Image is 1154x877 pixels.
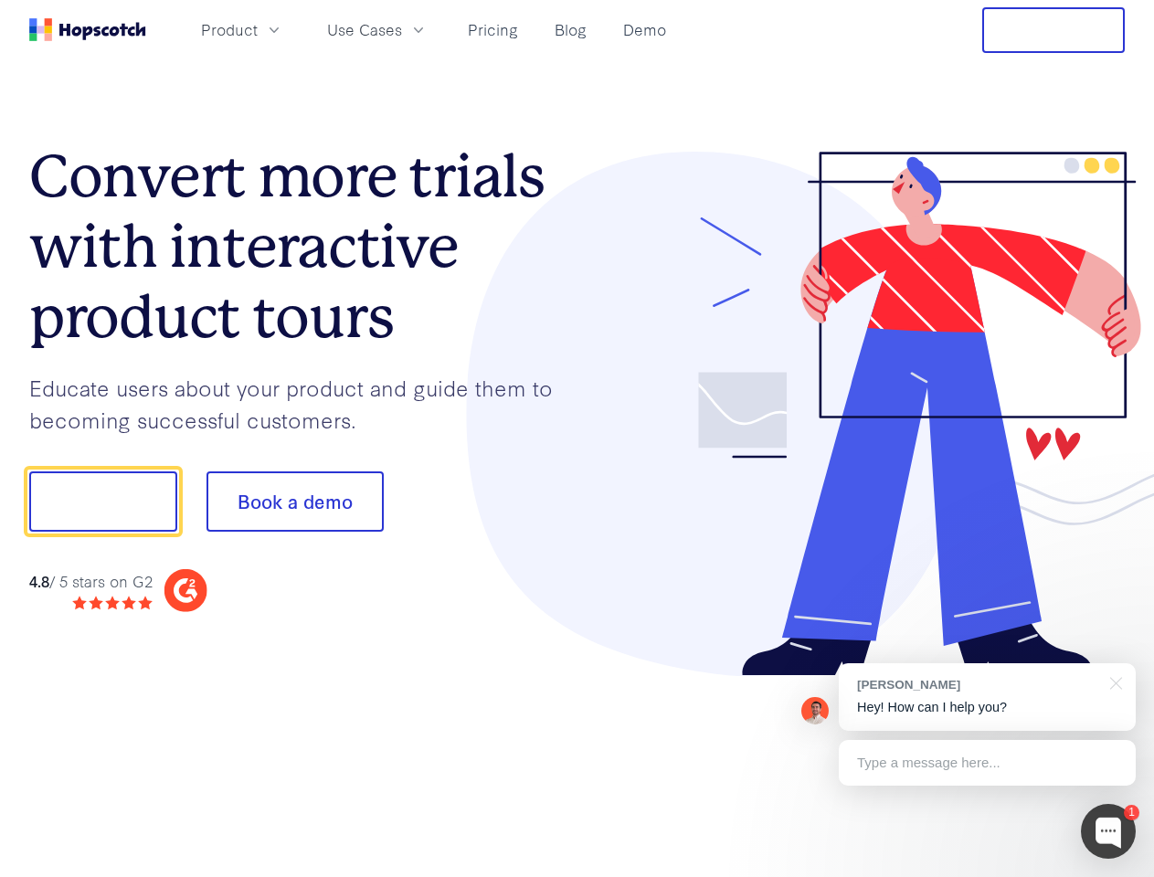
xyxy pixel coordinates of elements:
p: Educate users about your product and guide them to becoming successful customers. [29,372,577,435]
strong: 4.8 [29,570,49,591]
div: / 5 stars on G2 [29,570,153,593]
div: Type a message here... [839,740,1136,786]
a: Blog [547,15,594,45]
span: Product [201,18,258,41]
span: Use Cases [327,18,402,41]
button: Product [190,15,294,45]
button: Book a demo [206,471,384,532]
div: 1 [1124,805,1139,820]
h1: Convert more trials with interactive product tours [29,142,577,352]
a: Demo [616,15,673,45]
p: Hey! How can I help you? [857,698,1117,717]
div: [PERSON_NAME] [857,676,1099,693]
button: Free Trial [982,7,1125,53]
a: Pricing [461,15,525,45]
img: Mark Spera [801,697,829,724]
button: Use Cases [316,15,439,45]
button: Show me! [29,471,177,532]
a: Home [29,18,146,41]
